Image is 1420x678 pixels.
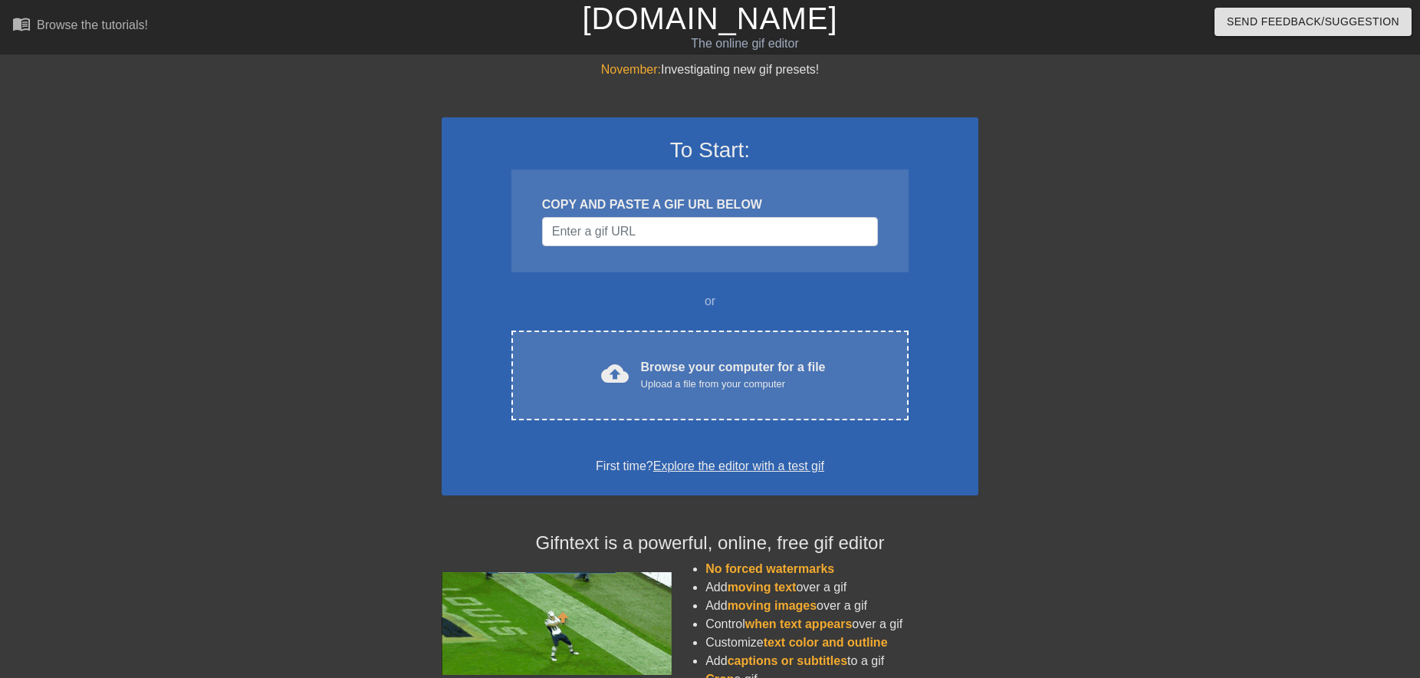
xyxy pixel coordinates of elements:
[442,572,672,675] img: football_small.gif
[641,377,826,392] div: Upload a file from your computer
[705,578,978,597] li: Add over a gif
[764,636,888,649] span: text color and outline
[482,292,938,311] div: or
[582,2,837,35] a: [DOMAIN_NAME]
[462,137,958,163] h3: To Start:
[601,63,661,76] span: November:
[462,457,958,476] div: First time?
[745,617,853,630] span: when text appears
[601,360,629,387] span: cloud_upload
[705,634,978,652] li: Customize
[442,532,978,555] h4: Gifntext is a powerful, online, free gif editor
[12,15,148,38] a: Browse the tutorials!
[653,459,824,472] a: Explore the editor with a test gif
[442,61,978,79] div: Investigating new gif presets!
[728,654,847,667] span: captions or subtitles
[1227,12,1399,31] span: Send Feedback/Suggestion
[542,196,878,214] div: COPY AND PASTE A GIF URL BELOW
[705,652,978,670] li: Add to a gif
[728,599,817,612] span: moving images
[12,15,31,33] span: menu_book
[705,597,978,615] li: Add over a gif
[37,18,148,31] div: Browse the tutorials!
[1215,8,1412,36] button: Send Feedback/Suggestion
[705,615,978,634] li: Control over a gif
[705,562,834,575] span: No forced watermarks
[542,217,878,246] input: Username
[728,581,797,594] span: moving text
[481,35,1008,53] div: The online gif editor
[641,358,826,392] div: Browse your computer for a file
